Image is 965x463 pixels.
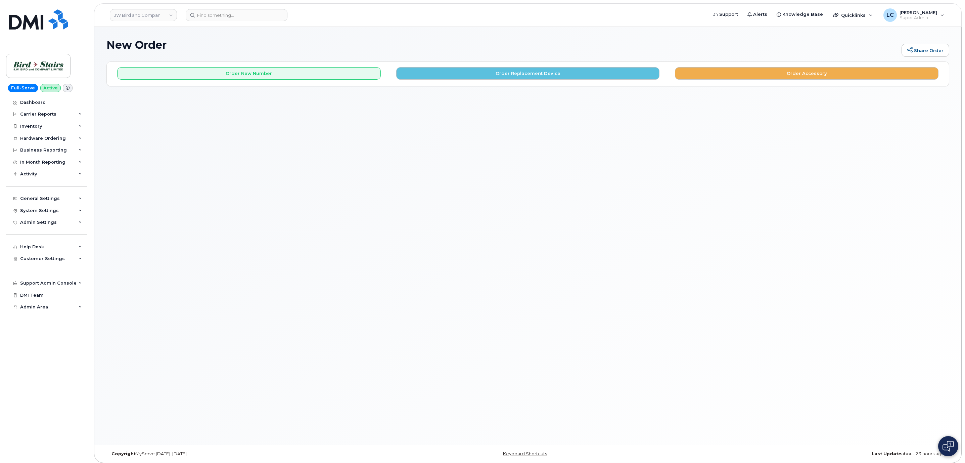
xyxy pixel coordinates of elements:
h1: New Order [106,39,898,51]
img: Open chat [943,441,954,452]
div: about 23 hours ago [668,451,949,457]
button: Order New Number [117,67,381,80]
a: Share Order [902,44,949,57]
a: Keyboard Shortcuts [503,451,547,456]
strong: Copyright [111,451,136,456]
button: Order Replacement Device [396,67,660,80]
button: Order Accessory [675,67,938,80]
strong: Last Update [872,451,901,456]
div: MyServe [DATE]–[DATE] [106,451,387,457]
